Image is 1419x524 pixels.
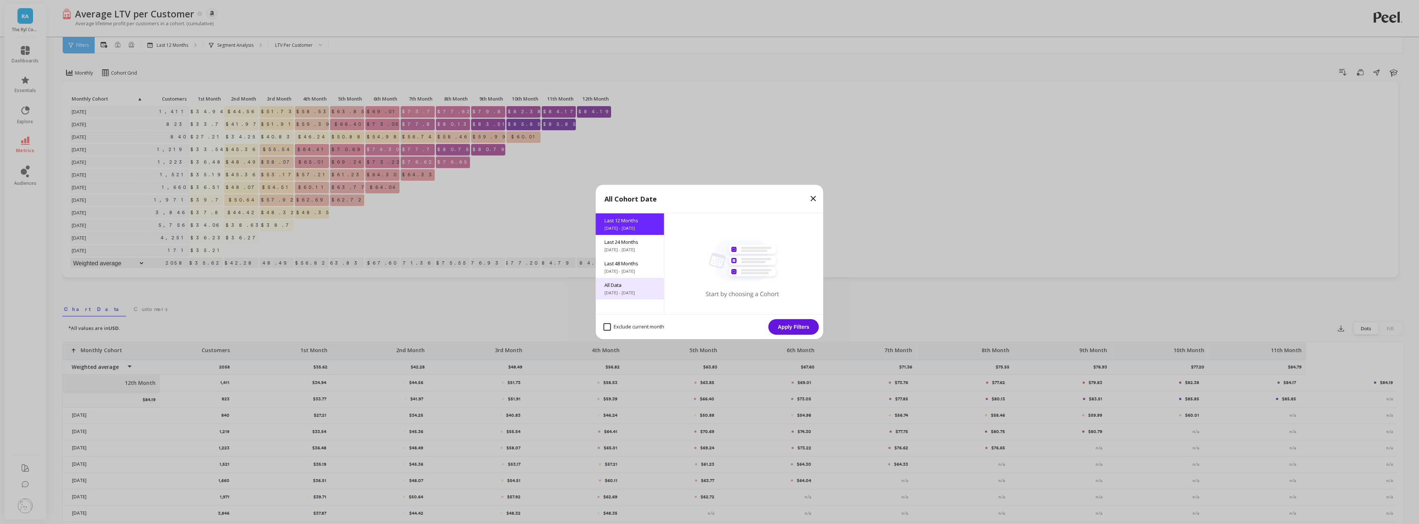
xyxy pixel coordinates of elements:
[769,319,819,335] button: Apply Filters
[605,260,655,267] span: Last 48 Months
[605,217,655,224] span: Last 12 Months
[605,268,655,274] span: [DATE] - [DATE]
[605,247,655,253] span: [DATE] - [DATE]
[605,282,655,288] span: All Data
[604,323,665,331] span: Exclude current month
[605,290,655,296] span: [DATE] - [DATE]
[605,239,655,245] span: Last 24 Months
[605,225,655,231] span: [DATE] - [DATE]
[605,194,657,204] p: All Cohort Date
